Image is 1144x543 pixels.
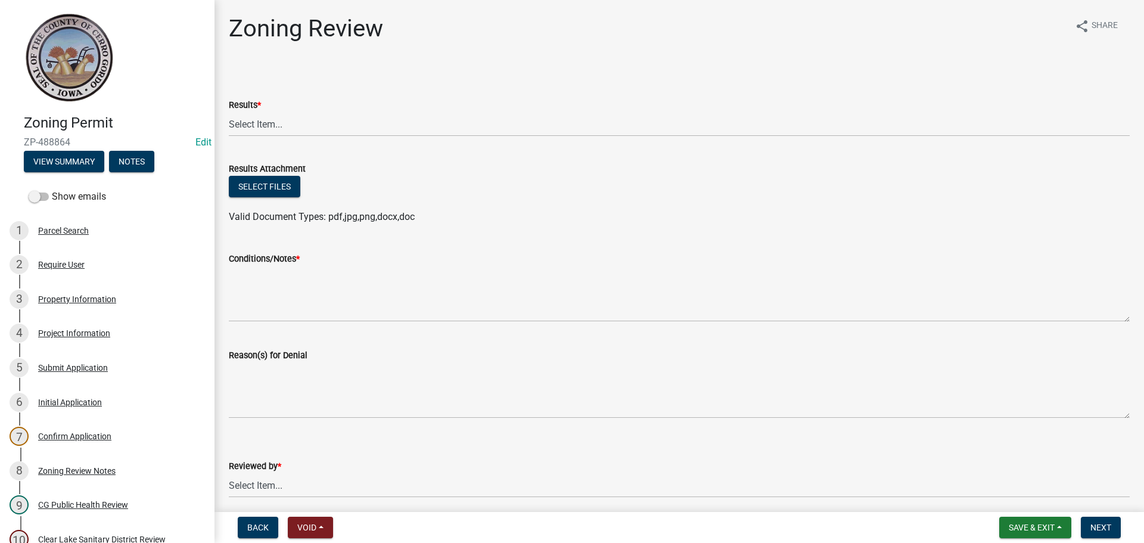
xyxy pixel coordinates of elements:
[195,136,212,148] a: Edit
[229,255,300,263] label: Conditions/Notes
[24,136,191,148] span: ZP-488864
[24,114,205,132] h4: Zoning Permit
[229,463,281,471] label: Reviewed by
[10,221,29,240] div: 1
[238,517,278,538] button: Back
[229,165,306,173] label: Results Attachment
[229,176,300,197] button: Select files
[247,523,269,532] span: Back
[1009,523,1055,532] span: Save & Exit
[195,136,212,148] wm-modal-confirm: Edit Application Number
[24,13,114,102] img: Cerro Gordo County, Iowa
[29,190,106,204] label: Show emails
[229,14,383,43] h1: Zoning Review
[10,427,29,446] div: 7
[38,398,102,407] div: Initial Application
[1075,19,1089,33] i: share
[1092,19,1118,33] span: Share
[10,290,29,309] div: 3
[10,255,29,274] div: 2
[24,151,104,172] button: View Summary
[38,295,116,303] div: Property Information
[1065,14,1127,38] button: shareShare
[10,495,29,514] div: 9
[1081,517,1121,538] button: Next
[38,467,116,475] div: Zoning Review Notes
[999,517,1071,538] button: Save & Exit
[109,157,154,167] wm-modal-confirm: Notes
[38,226,89,235] div: Parcel Search
[109,151,154,172] button: Notes
[24,157,104,167] wm-modal-confirm: Summary
[288,517,333,538] button: Void
[229,101,261,110] label: Results
[38,501,128,509] div: CG Public Health Review
[10,324,29,343] div: 4
[38,432,111,440] div: Confirm Application
[10,393,29,412] div: 6
[38,364,108,372] div: Submit Application
[10,358,29,377] div: 5
[38,329,110,337] div: Project Information
[229,211,415,222] span: Valid Document Types: pdf,jpg,png,docx,doc
[1090,523,1111,532] span: Next
[297,523,316,532] span: Void
[229,352,307,360] label: Reason(s) for Denial
[38,260,85,269] div: Require User
[10,461,29,480] div: 8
